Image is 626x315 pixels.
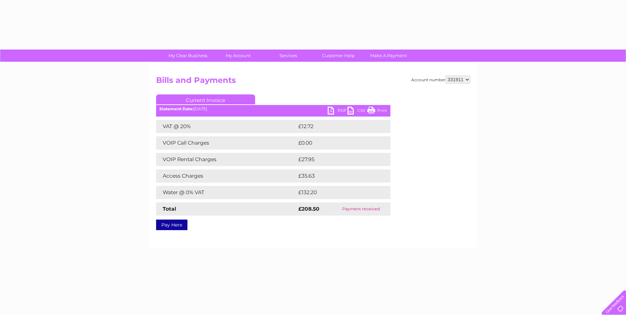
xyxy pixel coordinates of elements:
a: Customer Help [311,50,366,62]
td: VOIP Rental Charges [156,153,297,166]
a: Services [261,50,315,62]
a: CSV [347,107,367,116]
a: Current Invoice [156,94,255,104]
a: Pay Here [156,220,187,230]
a: My Clear Business [161,50,215,62]
div: Account number [411,76,470,84]
div: [DATE] [156,107,390,111]
strong: £208.50 [298,206,319,212]
td: VOIP Call Charges [156,136,297,150]
a: PDF [328,107,347,116]
td: Water @ 0% VAT [156,186,297,199]
h2: Bills and Payments [156,76,470,88]
b: Statement Date: [159,106,193,111]
td: £0.00 [297,136,375,150]
td: VAT @ 20% [156,120,297,133]
td: Payment received [332,202,390,216]
a: Make A Payment [361,50,416,62]
td: £27.95 [297,153,377,166]
td: £35.63 [297,169,377,183]
a: My Account [211,50,265,62]
td: £132.20 [297,186,378,199]
td: £12.72 [297,120,376,133]
a: Print [367,107,387,116]
td: Access Charges [156,169,297,183]
strong: Total [163,206,176,212]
